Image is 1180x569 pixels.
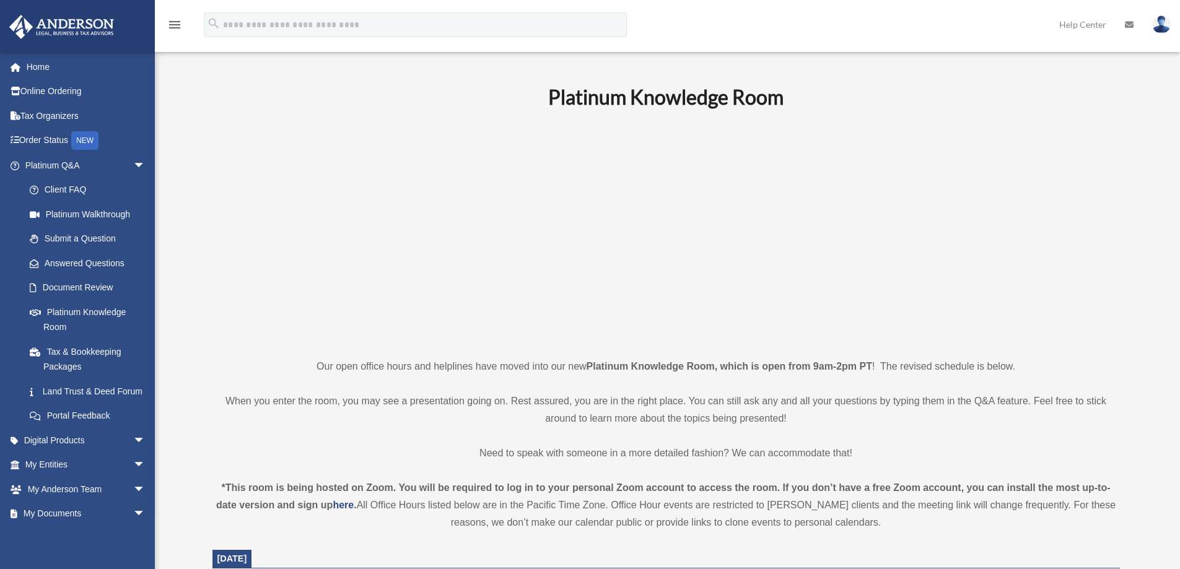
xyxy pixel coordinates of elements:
[212,445,1120,462] p: Need to speak with someone in a more detailed fashion? We can accommodate that!
[133,502,158,527] span: arrow_drop_down
[133,526,158,551] span: arrow_drop_down
[133,453,158,478] span: arrow_drop_down
[9,453,164,477] a: My Entitiesarrow_drop_down
[9,103,164,128] a: Tax Organizers
[212,393,1120,427] p: When you enter the room, you may see a presentation going on. Rest assured, you are in the right ...
[17,251,164,276] a: Answered Questions
[6,15,118,39] img: Anderson Advisors Platinum Portal
[216,482,1111,510] strong: *This room is being hosted on Zoom. You will be required to log in to your personal Zoom account ...
[9,477,164,502] a: My Anderson Teamarrow_drop_down
[9,153,164,178] a: Platinum Q&Aarrow_drop_down
[354,500,356,510] strong: .
[212,479,1120,531] div: All Office Hours listed below are in the Pacific Time Zone. Office Hour events are restricted to ...
[17,227,164,251] a: Submit a Question
[17,276,164,300] a: Document Review
[167,17,182,32] i: menu
[9,54,164,79] a: Home
[9,128,164,154] a: Order StatusNEW
[9,502,164,526] a: My Documentsarrow_drop_down
[17,300,158,339] a: Platinum Knowledge Room
[17,404,164,428] a: Portal Feedback
[17,178,164,202] a: Client FAQ
[587,361,872,371] strong: Platinum Knowledge Room, which is open from 9am-2pm PT
[9,428,164,453] a: Digital Productsarrow_drop_down
[133,428,158,453] span: arrow_drop_down
[333,500,354,510] a: here
[17,339,164,379] a: Tax & Bookkeeping Packages
[17,202,164,227] a: Platinum Walkthrough
[133,153,158,178] span: arrow_drop_down
[9,79,164,104] a: Online Ordering
[212,358,1120,375] p: Our open office hours and helplines have moved into our new ! The revised schedule is below.
[9,526,164,550] a: Online Learningarrow_drop_down
[167,22,182,32] a: menu
[548,85,784,109] b: Platinum Knowledge Room
[1152,15,1171,33] img: User Pic
[480,126,852,335] iframe: 231110_Toby_KnowledgeRoom
[217,554,247,563] span: [DATE]
[17,379,164,404] a: Land Trust & Deed Forum
[207,17,221,30] i: search
[133,477,158,502] span: arrow_drop_down
[71,131,98,150] div: NEW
